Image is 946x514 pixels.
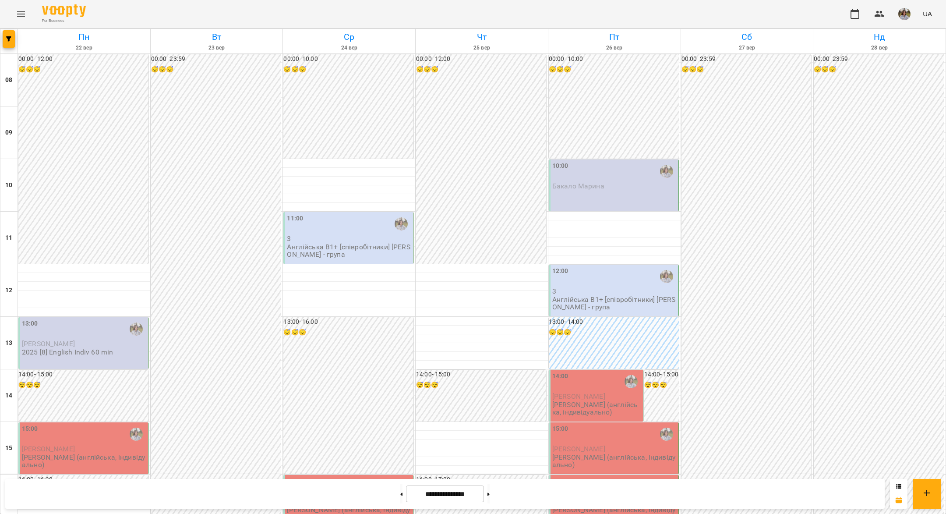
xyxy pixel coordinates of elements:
[5,233,12,243] h6: 11
[552,424,568,434] label: 15:00
[815,30,944,44] h6: Нд
[417,30,547,44] h6: Чт
[22,340,75,348] span: [PERSON_NAME]
[5,128,12,138] h6: 09
[22,454,146,469] p: [PERSON_NAME] (англійська, індивідуально)
[5,181,12,190] h6: 10
[22,445,75,453] span: [PERSON_NAME]
[660,165,673,178] img: Романишин Юлія (а)
[549,54,679,64] h6: 00:00 - 10:00
[5,443,12,453] h6: 15
[5,338,12,348] h6: 13
[42,4,86,17] img: Voopty Logo
[552,182,604,190] span: Бакало Марина
[152,30,282,44] h6: Вт
[682,44,812,52] h6: 27 вер
[18,370,148,379] h6: 14:00 - 15:00
[11,4,32,25] button: Menu
[283,328,413,337] h6: 😴😴😴
[42,18,86,24] span: For Business
[898,8,911,20] img: 2afcea6c476e385b61122795339ea15c.jpg
[18,54,148,64] h6: 00:00 - 12:00
[417,44,547,52] h6: 25 вер
[660,270,673,283] img: Романишин Юлія (а)
[287,214,303,223] label: 11:00
[814,54,944,64] h6: 00:00 - 23:59
[814,65,944,74] h6: 😴😴😴
[287,235,411,242] p: 3
[416,65,546,74] h6: 😴😴😴
[552,454,677,469] p: [PERSON_NAME] (англійська, індивідуально)
[549,317,679,327] h6: 13:00 - 14:00
[552,287,677,295] p: 3
[151,54,281,64] h6: 00:00 - 23:59
[284,30,414,44] h6: Ср
[130,428,143,441] img: Романишин Юлія (а)
[416,380,546,390] h6: 😴😴😴
[287,243,411,259] p: Англійська В1+ [співробітники] [PERSON_NAME] - група
[416,370,546,379] h6: 14:00 - 15:00
[18,65,148,74] h6: 😴😴😴
[815,44,944,52] h6: 28 вер
[5,391,12,401] h6: 14
[660,428,673,441] img: Романишин Юлія (а)
[552,401,642,416] p: [PERSON_NAME] (англійська, індивідуально)
[22,348,113,356] p: 2025 [8] English Indiv 60 min
[416,54,546,64] h6: 00:00 - 12:00
[19,30,149,44] h6: Пн
[283,317,413,327] h6: 13:00 - 16:00
[549,65,679,74] h6: 😴😴😴
[19,44,149,52] h6: 22 вер
[130,323,143,336] img: Романишин Юлія (а)
[552,296,677,311] p: Англійська В1+ [співробітники] [PERSON_NAME] - група
[5,286,12,295] h6: 12
[552,372,568,381] label: 14:00
[923,9,932,18] span: UA
[552,161,568,171] label: 10:00
[152,44,282,52] h6: 23 вер
[283,54,413,64] h6: 00:00 - 10:00
[550,30,679,44] h6: Пт
[22,424,38,434] label: 15:00
[151,65,281,74] h6: 😴😴😴
[552,266,568,276] label: 12:00
[552,392,605,401] span: [PERSON_NAME]
[549,328,679,337] h6: 😴😴😴
[682,30,812,44] h6: Сб
[681,65,812,74] h6: 😴😴😴
[644,370,678,379] h6: 14:00 - 15:00
[18,380,148,390] h6: 😴😴😴
[625,375,638,388] img: Романишин Юлія (а)
[552,445,605,453] span: [PERSON_NAME]
[644,380,678,390] h6: 😴😴😴
[919,6,935,22] button: UA
[283,65,413,74] h6: 😴😴😴
[284,44,414,52] h6: 24 вер
[681,54,812,64] h6: 00:00 - 23:59
[5,75,12,85] h6: 08
[395,217,408,230] img: Романишин Юлія (а)
[22,319,38,329] label: 13:00
[550,44,679,52] h6: 26 вер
